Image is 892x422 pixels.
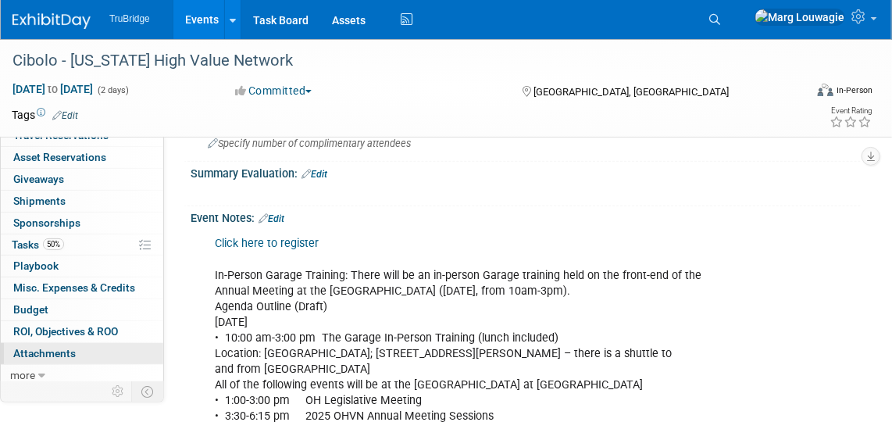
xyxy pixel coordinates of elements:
[132,381,164,402] td: Toggle Event Tabs
[12,107,78,123] td: Tags
[13,216,80,229] span: Sponsorships
[1,191,163,212] a: Shipments
[1,256,163,277] a: Playbook
[43,238,64,250] span: 50%
[13,325,118,338] span: ROI, Objectives & ROO
[10,369,35,381] span: more
[830,107,872,115] div: Event Rating
[109,13,150,24] span: TruBridge
[1,277,163,299] a: Misc. Expenses & Credits
[191,206,861,227] div: Event Notes:
[1,213,163,234] a: Sponsorships
[1,147,163,168] a: Asset Reservations
[13,173,64,185] span: Giveaways
[52,110,78,121] a: Edit
[12,238,64,251] span: Tasks
[12,13,91,29] img: ExhibitDay
[1,234,163,256] a: Tasks50%
[215,237,319,250] a: Click here to register
[96,85,129,95] span: (2 days)
[105,381,132,402] td: Personalize Event Tab Strip
[755,9,845,26] img: Marg Louwagie
[1,299,163,320] a: Budget
[191,162,861,182] div: Summary Evaluation:
[13,151,106,163] span: Asset Reservations
[301,169,327,180] a: Edit
[1,343,163,364] a: Attachments
[13,195,66,207] span: Shipments
[1,365,163,386] a: more
[13,347,76,359] span: Attachments
[534,86,730,98] span: [GEOGRAPHIC_DATA], [GEOGRAPHIC_DATA]
[836,84,872,96] div: In-Person
[7,47,788,75] div: Cibolo - [US_STATE] High Value Network
[739,81,872,105] div: Event Format
[259,213,284,224] a: Edit
[818,84,833,96] img: Format-Inperson.png
[1,321,163,342] a: ROI, Objectives & ROO
[13,281,135,294] span: Misc. Expenses & Credits
[1,169,163,190] a: Giveaways
[13,259,59,272] span: Playbook
[230,83,318,98] button: Committed
[208,138,411,149] span: Specify number of complimentary attendees
[13,303,48,316] span: Budget
[12,82,94,96] span: [DATE] [DATE]
[45,83,60,95] span: to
